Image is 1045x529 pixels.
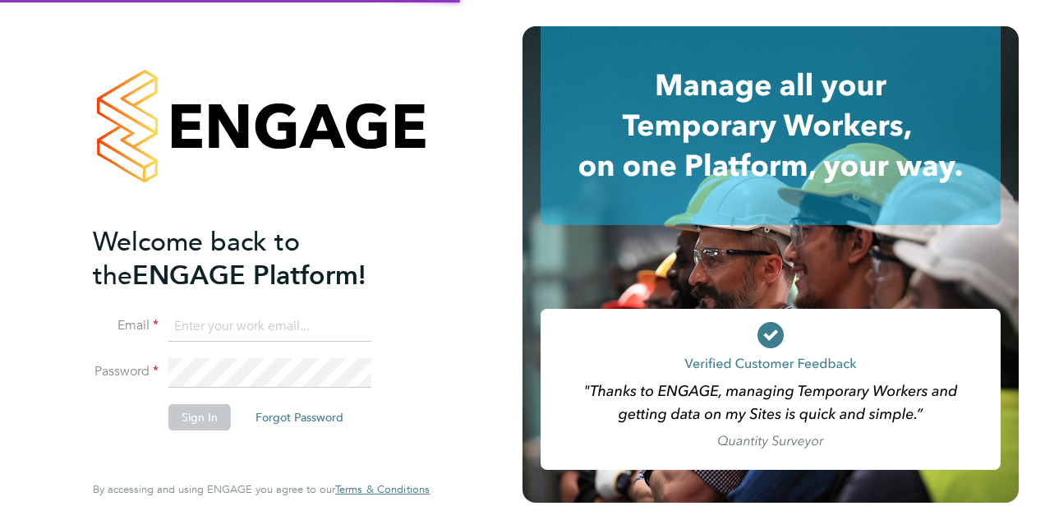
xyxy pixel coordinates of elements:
[93,226,300,292] span: Welcome back to the
[168,404,231,430] button: Sign In
[93,363,159,380] label: Password
[93,482,430,496] span: By accessing and using ENGAGE you agree to our
[93,225,413,292] h2: ENGAGE Platform!
[93,317,159,334] label: Email
[335,482,430,496] span: Terms & Conditions
[168,312,371,342] input: Enter your work email...
[242,404,357,430] button: Forgot Password
[335,483,430,496] a: Terms & Conditions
